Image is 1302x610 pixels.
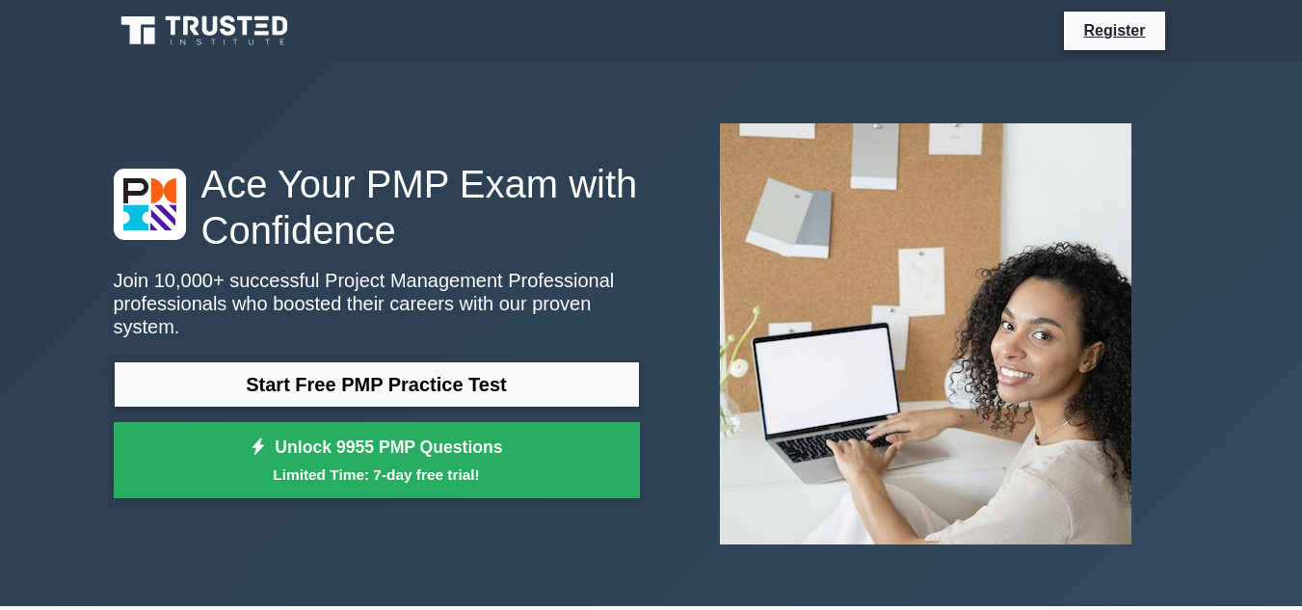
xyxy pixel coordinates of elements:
[114,161,640,253] h1: Ace Your PMP Exam with Confidence
[138,464,616,486] small: Limited Time: 7-day free trial!
[114,269,640,338] p: Join 10,000+ successful Project Management Professional professionals who boosted their careers w...
[114,422,640,499] a: Unlock 9955 PMP QuestionsLimited Time: 7-day free trial!
[114,361,640,408] a: Start Free PMP Practice Test
[1072,18,1156,42] a: Register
